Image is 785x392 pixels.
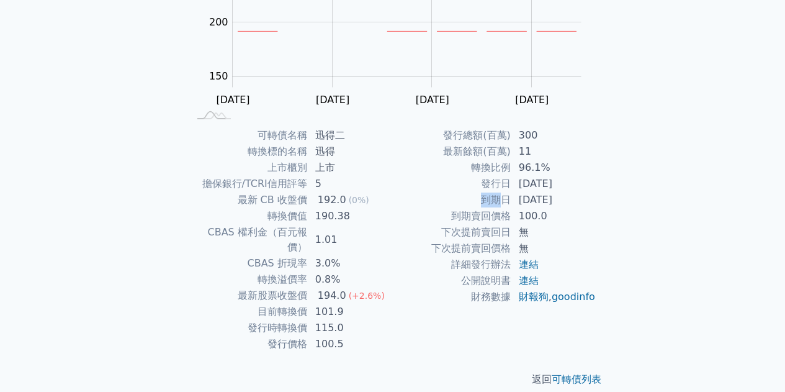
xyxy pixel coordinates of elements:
[209,70,228,82] tspan: 150
[349,291,385,301] span: (+2.6%)
[393,176,511,192] td: 發行日
[519,258,539,270] a: 連結
[308,144,393,160] td: 迅得
[723,332,785,392] div: 聊天小工具
[189,336,308,352] td: 發行價格
[393,160,511,176] td: 轉換比例
[189,271,308,288] td: 轉換溢價率
[393,208,511,224] td: 到期賣回價格
[189,144,308,160] td: 轉換標的名稱
[511,208,596,224] td: 100.0
[511,176,596,192] td: [DATE]
[308,208,393,224] td: 190.38
[189,208,308,224] td: 轉換價值
[511,240,596,257] td: 無
[189,192,308,208] td: 最新 CB 收盤價
[349,195,369,205] span: (0%)
[315,193,349,207] div: 192.0
[189,320,308,336] td: 發行時轉換價
[189,304,308,320] td: 目前轉換價
[308,255,393,271] td: 3.0%
[511,224,596,240] td: 無
[174,372,611,387] p: 返回
[393,192,511,208] td: 到期日
[393,273,511,289] td: 公開說明書
[189,176,308,192] td: 擔保銀行/TCRI信用評等
[316,94,349,106] tspan: [DATE]
[519,291,549,303] a: 財報狗
[308,336,393,352] td: 100.5
[552,291,595,303] a: goodinfo
[209,16,228,28] tspan: 200
[393,240,511,257] td: 下次提前賣回價格
[189,160,308,176] td: 上市櫃別
[308,304,393,320] td: 101.9
[511,144,596,160] td: 11
[519,275,539,286] a: 連結
[189,288,308,304] td: 最新股票收盤價
[515,94,549,106] tspan: [DATE]
[315,288,349,303] div: 194.0
[393,257,511,273] td: 詳細發行辦法
[393,289,511,305] td: 財務數據
[189,127,308,144] td: 可轉債名稱
[511,192,596,208] td: [DATE]
[511,289,596,305] td: ,
[217,94,250,106] tspan: [DATE]
[416,94,449,106] tspan: [DATE]
[308,271,393,288] td: 0.8%
[308,160,393,176] td: 上市
[511,127,596,144] td: 300
[308,127,393,144] td: 迅得二
[511,160,596,176] td: 96.1%
[552,373,601,385] a: 可轉債列表
[393,224,511,240] td: 下次提前賣回日
[189,224,308,255] td: CBAS 權利金（百元報價）
[189,255,308,271] td: CBAS 折現率
[393,127,511,144] td: 發行總額(百萬)
[308,224,393,255] td: 1.01
[393,144,511,160] td: 最新餘額(百萬)
[723,332,785,392] iframe: Chat Widget
[308,320,393,336] td: 115.0
[308,176,393,192] td: 5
